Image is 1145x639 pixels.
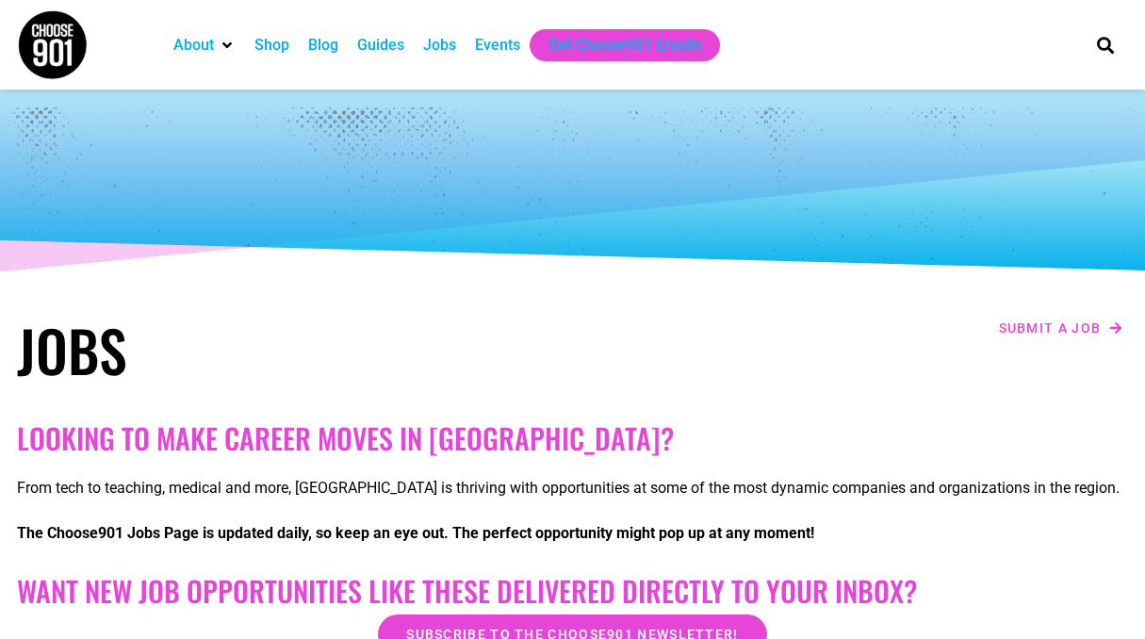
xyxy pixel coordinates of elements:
[423,34,456,57] a: Jobs
[1089,29,1120,60] div: Search
[993,316,1129,340] a: Submit a job
[173,34,214,57] a: About
[17,316,564,384] h1: Jobs
[164,29,1065,61] nav: Main nav
[17,574,1129,608] h2: Want New Job Opportunities like these Delivered Directly to your Inbox?
[308,34,338,57] a: Blog
[999,321,1102,335] span: Submit a job
[254,34,289,57] a: Shop
[548,34,701,57] a: Get Choose901 Emails
[17,524,814,542] strong: The Choose901 Jobs Page is updated daily, so keep an eye out. The perfect opportunity might pop u...
[164,29,245,61] div: About
[17,477,1129,500] p: From tech to teaching, medical and more, [GEOGRAPHIC_DATA] is thriving with opportunities at some...
[357,34,404,57] a: Guides
[17,421,1129,455] h2: Looking to make career moves in [GEOGRAPHIC_DATA]?
[475,34,520,57] a: Events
